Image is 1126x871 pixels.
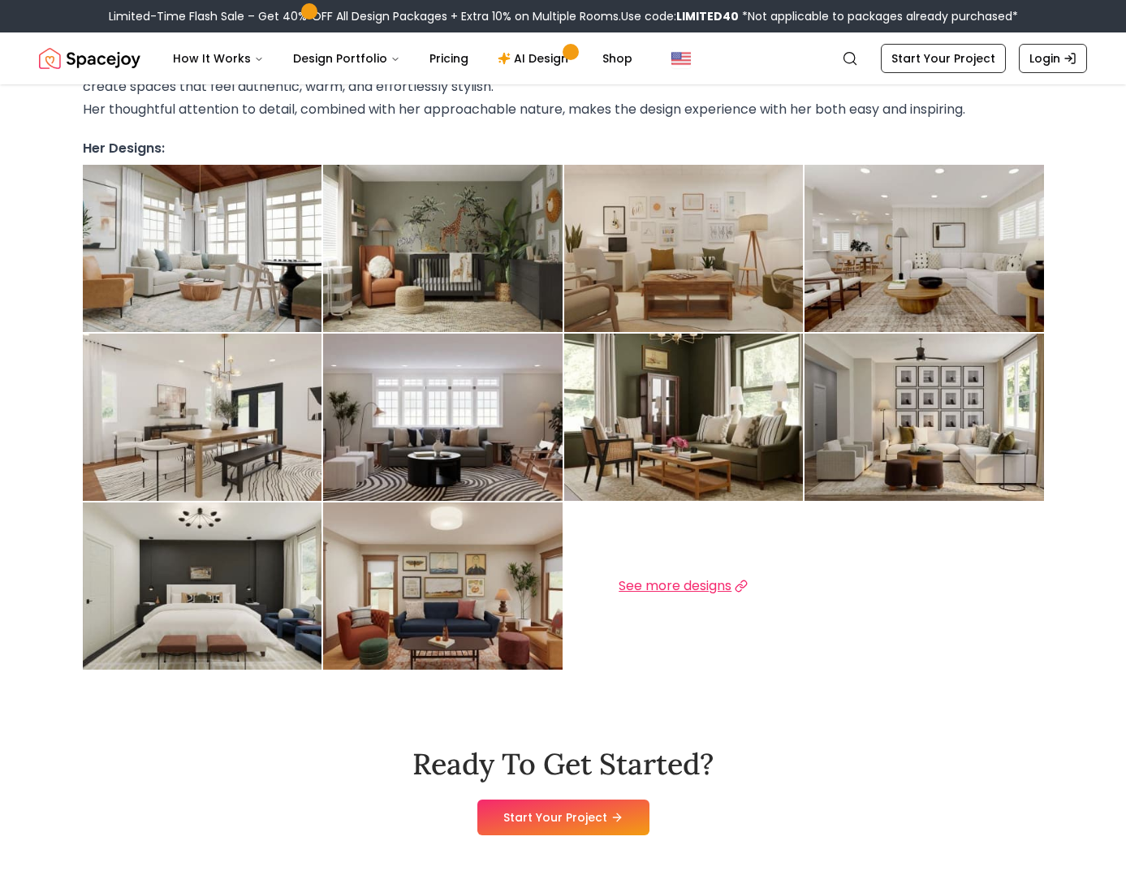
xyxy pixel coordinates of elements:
span: See more designs [619,576,731,596]
nav: Main [160,42,645,75]
nav: Global [39,32,1087,84]
img: Design by Ellysia%20Applewhite [564,165,804,332]
p: Her thoughtful attention to detail, combined with her approachable nature, makes the design exper... [83,100,1044,119]
a: See more designs [619,576,748,596]
button: How It Works [160,42,277,75]
img: Design by Ellysia%20Applewhite [83,165,322,332]
a: Pricing [416,42,481,75]
img: Design by Ellysia%20Applewhite [564,334,804,501]
a: Spacejoy [39,42,140,75]
img: Design by Ellysia%20Applewhite [323,502,563,670]
a: Login [1019,44,1087,73]
h3: Her Designs: [83,139,1044,158]
img: Design by Ellysia%20Applewhite [83,502,322,670]
img: Spacejoy Logo [39,42,140,75]
a: AI Design [485,42,586,75]
img: United States [671,49,691,68]
img: Design by Ellysia%20Applewhite [83,334,322,501]
span: Use code: [621,8,739,24]
span: *Not applicable to packages already purchased* [739,8,1018,24]
b: LIMITED40 [676,8,739,24]
div: Limited-Time Flash Sale – Get 40% OFF All Design Packages + Extra 10% on Multiple Rooms. [109,8,1018,24]
button: Design Portfolio [280,42,413,75]
img: Design by Ellysia%20Applewhite [323,334,563,501]
h2: Ready To Get Started? [412,748,714,780]
img: Design by Ellysia%20Applewhite [805,165,1044,332]
a: Shop [589,42,645,75]
img: Design by Ellysia%20Applewhite [805,334,1044,501]
a: Start Your Project [477,800,649,835]
a: Start Your Project [881,44,1006,73]
img: Design by Ellysia%20Applewhite [323,165,563,332]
